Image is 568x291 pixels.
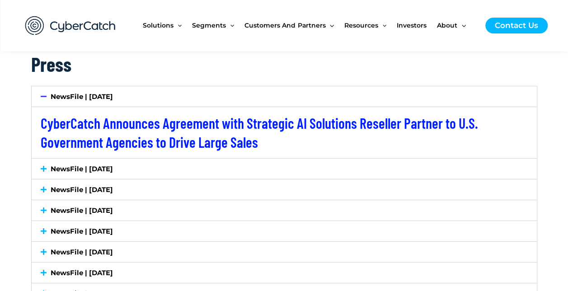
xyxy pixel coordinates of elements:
[51,185,113,194] a: NewsFile | [DATE]
[16,7,125,44] img: CyberCatch
[51,248,113,256] a: NewsFile | [DATE]
[485,18,548,33] a: Contact Us
[325,6,333,44] span: Menu Toggle
[51,164,113,173] a: NewsFile | [DATE]
[143,6,476,44] nav: Site Navigation: New Main Menu
[51,206,113,215] a: NewsFile | [DATE]
[31,51,537,77] h2: Press
[192,6,226,44] span: Segments
[226,6,234,44] span: Menu Toggle
[174,6,182,44] span: Menu Toggle
[51,227,113,235] a: NewsFile | [DATE]
[41,114,478,150] a: CyberCatch Announces Agreement with Strategic AI Solutions Reseller Partner to U.S. Government Ag...
[51,268,113,277] a: NewsFile | [DATE]
[378,6,386,44] span: Menu Toggle
[457,6,465,44] span: Menu Toggle
[244,6,325,44] span: Customers and Partners
[437,6,457,44] span: About
[51,92,113,101] a: NewsFile | [DATE]
[397,6,437,44] a: Investors
[344,6,378,44] span: Resources
[143,6,174,44] span: Solutions
[397,6,427,44] span: Investors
